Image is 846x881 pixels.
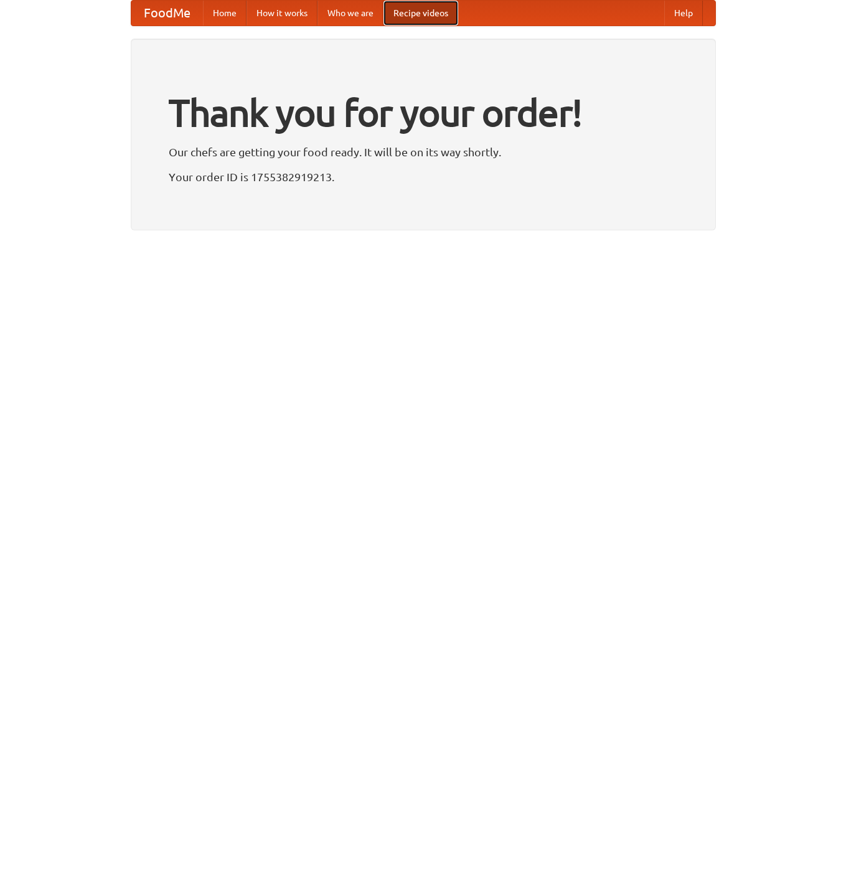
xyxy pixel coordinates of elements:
[247,1,317,26] a: How it works
[169,143,678,161] p: Our chefs are getting your food ready. It will be on its way shortly.
[664,1,703,26] a: Help
[203,1,247,26] a: Home
[169,167,678,186] p: Your order ID is 1755382919213.
[169,83,678,143] h1: Thank you for your order!
[317,1,383,26] a: Who we are
[383,1,458,26] a: Recipe videos
[131,1,203,26] a: FoodMe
